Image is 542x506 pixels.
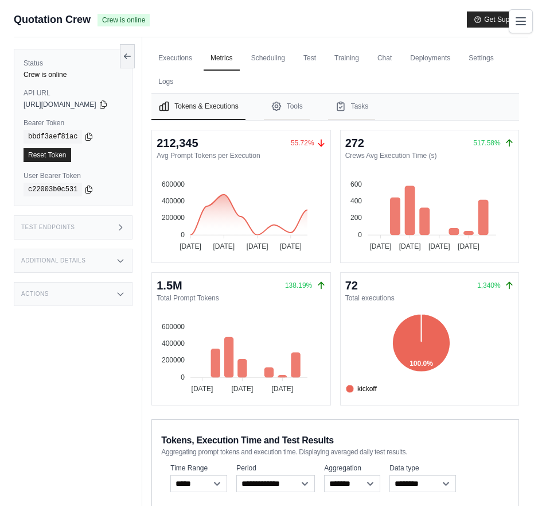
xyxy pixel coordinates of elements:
[297,47,323,71] a: Test
[181,373,185,381] tspan: 0
[170,463,227,473] label: Time Range
[180,242,201,250] tspan: [DATE]
[403,47,457,71] a: Deployments
[327,47,366,71] a: Training
[428,242,450,250] tspan: [DATE]
[389,463,456,473] label: Data type
[350,197,362,205] tspan: 400
[485,451,542,506] div: 채팅 위젯
[21,224,75,231] h3: Test Endpoints
[24,88,123,98] label: API URL
[24,59,123,68] label: Status
[324,463,380,473] label: Aggregation
[157,277,182,293] div: 1.5M
[157,293,325,303] dt: Total Prompt Tokens
[161,447,407,457] span: Aggregating prompt tokens and execution time. Displaying averaged daily test results.
[161,434,334,447] span: Tokens, Execution Time and Test Results
[467,11,528,28] button: Get Support
[291,138,314,148] span: 55.72%
[473,139,500,147] span: 517.58%
[192,385,213,393] tspan: [DATE]
[345,293,514,303] dt: Total executions
[358,231,362,239] tspan: 0
[24,183,82,196] code: c22003b0c531
[328,94,376,120] button: Tasks
[350,214,362,222] tspan: 200
[244,47,292,71] a: Scheduling
[151,47,199,71] a: Executions
[162,197,185,205] tspan: 400000
[151,70,180,94] a: Logs
[213,242,235,250] tspan: [DATE]
[24,171,123,180] label: User Bearer Token
[162,214,185,222] tspan: 200000
[345,135,364,151] div: 272
[24,148,71,162] a: Reset Token
[232,385,254,393] tspan: [DATE]
[24,130,82,144] code: bbdf3aef81ac
[162,339,185,347] tspan: 400000
[24,118,123,128] label: Bearer Token
[346,384,377,394] span: kickoff
[458,242,479,250] tspan: [DATE]
[350,180,362,188] tspan: 600
[247,242,268,250] tspan: [DATE]
[399,242,420,250] tspan: [DATE]
[24,100,96,109] span: [URL][DOMAIN_NAME]
[236,463,315,473] label: Period
[509,9,533,33] button: Toggle navigation
[151,94,245,120] button: Tokens & Executions
[285,281,312,289] span: 138.19%
[264,94,310,120] button: Tools
[162,180,185,188] tspan: 600000
[462,47,500,71] a: Settings
[151,94,519,120] nav: Tabs
[485,451,542,506] iframe: Chat Widget
[14,11,91,28] span: Quotation Crew
[162,323,185,331] tspan: 600000
[162,356,185,364] tspan: 200000
[204,47,240,71] a: Metrics
[272,385,294,393] tspan: [DATE]
[157,135,198,151] div: 212,345
[345,277,358,293] div: 72
[98,14,150,26] span: Crew is online
[477,281,501,289] span: 1,340%
[369,242,391,250] tspan: [DATE]
[21,257,85,264] h3: Additional Details
[181,231,185,239] tspan: 0
[157,151,325,160] dt: Avg Prompt Tokens per Execution
[24,70,123,79] div: Crew is online
[345,151,514,160] dt: Crews Avg Execution Time (s)
[371,47,399,71] a: Chat
[21,291,49,298] h3: Actions
[280,242,302,250] tspan: [DATE]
